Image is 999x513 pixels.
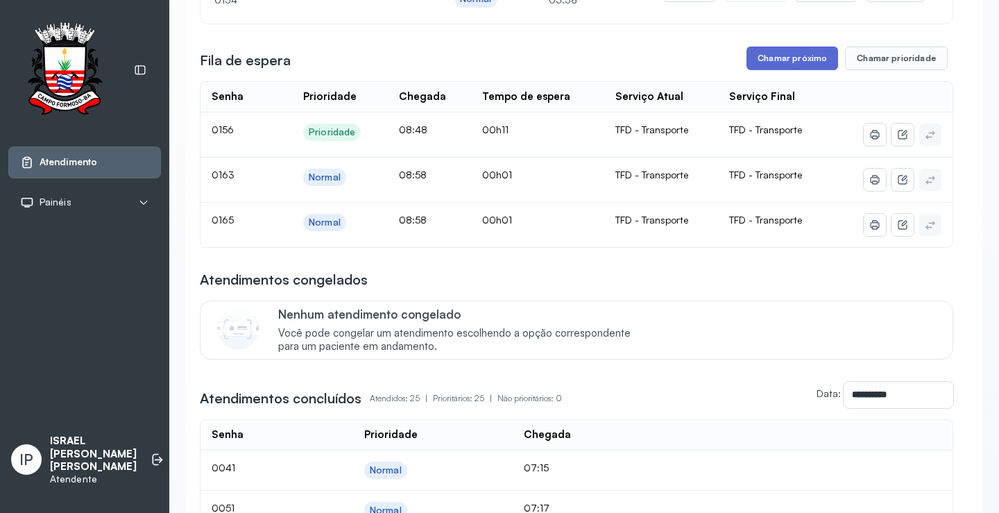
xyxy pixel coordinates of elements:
span: 00h11 [482,124,509,135]
div: Chegada [399,90,446,103]
label: Data: [817,387,841,399]
span: 00h01 [482,169,512,180]
div: Senha [212,428,244,441]
span: TFD - Transporte [729,169,802,180]
span: 08:48 [399,124,427,135]
button: Chamar prioridade [845,47,948,70]
span: 0165 [212,214,234,226]
p: ISRAEL [PERSON_NAME] [PERSON_NAME] [50,435,137,473]
img: Logotipo do estabelecimento [15,22,114,119]
h3: Atendimentos congelados [200,270,368,289]
a: Atendimento [20,155,149,169]
p: Atendente [50,473,137,485]
span: 08:58 [399,214,427,226]
span: Atendimento [40,156,97,168]
span: 0156 [212,124,234,135]
div: TFD - Transporte [615,169,708,181]
div: Tempo de espera [482,90,570,103]
div: Prioridade [309,126,355,138]
p: Prioritários: 25 [433,389,497,408]
span: 08:58 [399,169,427,180]
div: Serviço Final [729,90,795,103]
div: TFD - Transporte [615,124,708,136]
div: Normal [309,217,341,228]
span: | [425,393,427,403]
div: Serviço Atual [615,90,683,103]
span: Você pode congelar um atendimento escolhendo a opção correspondente para um paciente em andamento. [278,327,645,353]
img: Imagem de CalloutCard [217,308,259,350]
p: Nenhum atendimento congelado [278,307,645,321]
h3: Atendimentos concluídos [200,389,361,408]
h3: Fila de espera [200,51,291,70]
div: Chegada [524,428,571,441]
span: IP [19,451,33,469]
div: Prioridade [364,428,418,441]
p: Atendidos: 25 [370,389,433,408]
div: Normal [370,464,402,476]
div: Normal [309,171,341,183]
span: Painéis [40,196,71,208]
div: Prioridade [303,90,357,103]
span: 07:15 [524,462,549,473]
span: 0041 [212,462,235,473]
button: Chamar próximo [746,47,838,70]
span: TFD - Transporte [729,214,802,226]
span: 00h01 [482,214,512,226]
span: 0163 [212,169,234,180]
div: TFD - Transporte [615,214,708,226]
p: Não prioritários: 0 [497,389,562,408]
span: TFD - Transporte [729,124,802,135]
div: Senha [212,90,244,103]
span: | [490,393,492,403]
